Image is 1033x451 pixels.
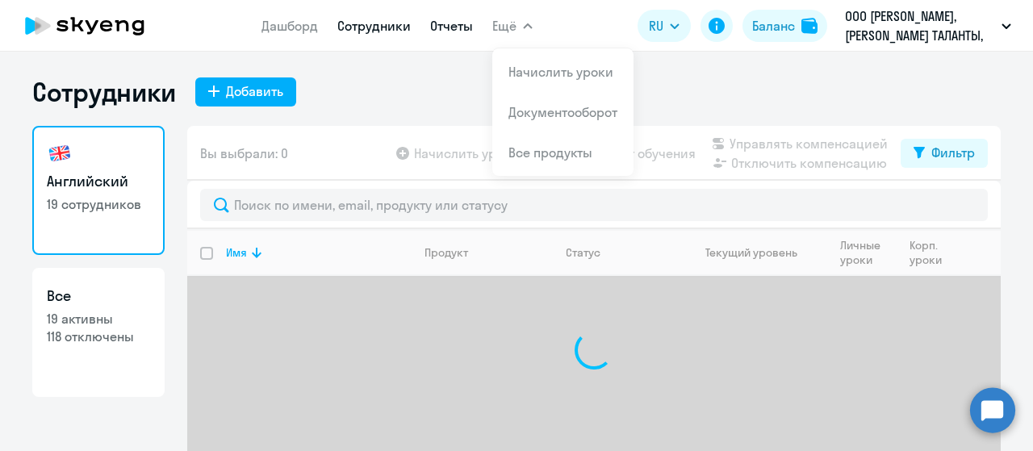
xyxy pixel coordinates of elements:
[226,245,247,260] div: Имя
[508,104,617,120] a: Документооборот
[226,245,411,260] div: Имя
[508,144,592,161] a: Все продукты
[931,143,975,162] div: Фильтр
[649,16,663,35] span: RU
[430,18,473,34] a: Отчеты
[742,10,827,42] button: Балансbalance
[492,16,516,35] span: Ещё
[508,64,613,80] a: Начислить уроки
[566,245,600,260] div: Статус
[47,140,73,166] img: english
[195,77,296,106] button: Добавить
[47,171,150,192] h3: Английский
[840,238,896,267] div: Личные уроки
[837,6,1019,45] button: ООО [PERSON_NAME], [PERSON_NAME] ТАЛАНТЫ, АО
[337,18,411,34] a: Сотрудники
[910,238,955,267] div: Корп. уроки
[47,286,150,307] h3: Все
[424,245,468,260] div: Продукт
[492,10,533,42] button: Ещё
[638,10,691,42] button: RU
[200,189,988,221] input: Поиск по имени, email, продукту или статусу
[845,6,995,45] p: ООО [PERSON_NAME], [PERSON_NAME] ТАЛАНТЫ, АО
[32,76,176,108] h1: Сотрудники
[47,195,150,213] p: 19 сотрудников
[901,139,988,168] button: Фильтр
[801,18,818,34] img: balance
[32,126,165,255] a: Английский19 сотрудников
[752,16,795,35] div: Баланс
[690,245,826,260] div: Текущий уровень
[47,328,150,345] p: 118 отключены
[32,268,165,397] a: Все19 активны118 отключены
[261,18,318,34] a: Дашборд
[226,81,283,101] div: Добавить
[200,144,288,163] span: Вы выбрали: 0
[705,245,797,260] div: Текущий уровень
[47,310,150,328] p: 19 активны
